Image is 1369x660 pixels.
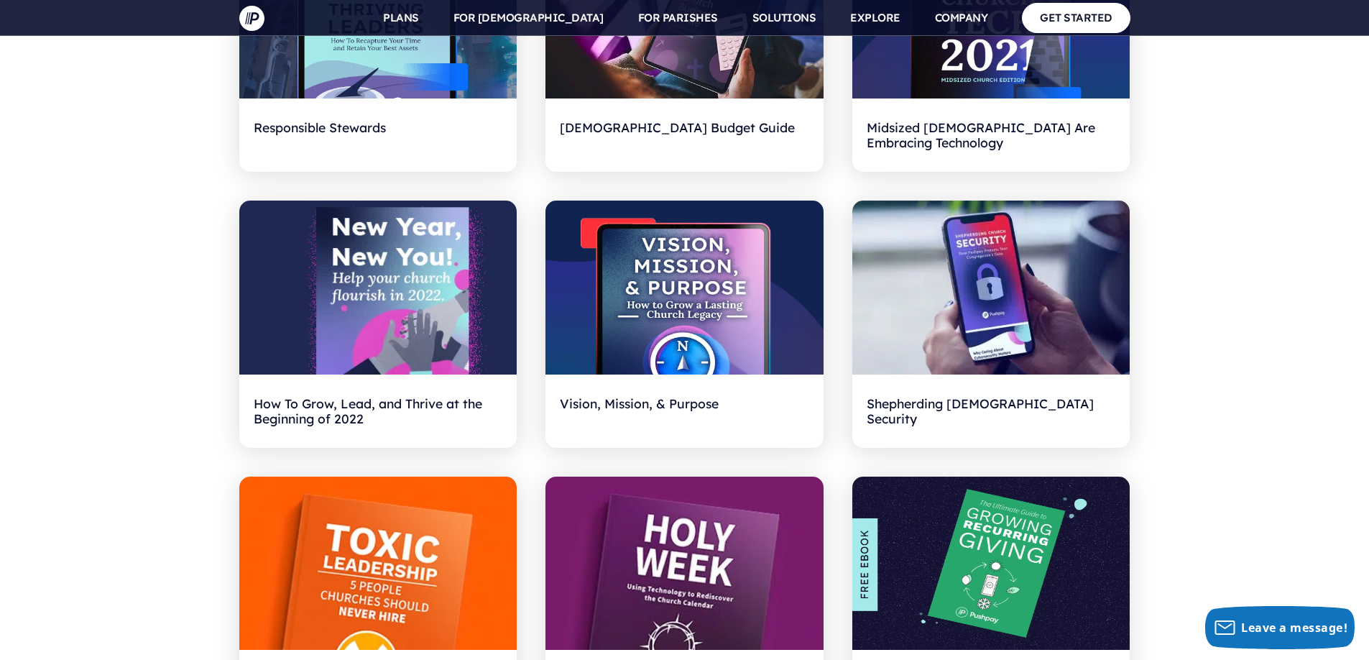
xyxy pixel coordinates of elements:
a: GET STARTED [1022,3,1130,32]
span: Leave a message! [1241,620,1347,636]
h2: How To Grow, Lead, and Thrive at the Beginning of 2022 [254,389,503,434]
h2: Vision, Mission, & Purpose [560,389,809,434]
h2: Shepherding [DEMOGRAPHIC_DATA] Security [867,389,1116,434]
h2: Responsible Stewards [254,113,503,157]
a: How To Grow, Lead, and Thrive at the Beginning of 2022 [239,201,517,448]
a: Shepherding [DEMOGRAPHIC_DATA] Security [852,201,1130,448]
a: Vision, Mission, & Purpose [545,201,824,448]
h2: [DEMOGRAPHIC_DATA] Budget Guide [560,113,809,157]
button: Leave a message! [1205,606,1355,649]
h2: Midsized [DEMOGRAPHIC_DATA] Are Embracing Technology [867,113,1116,157]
